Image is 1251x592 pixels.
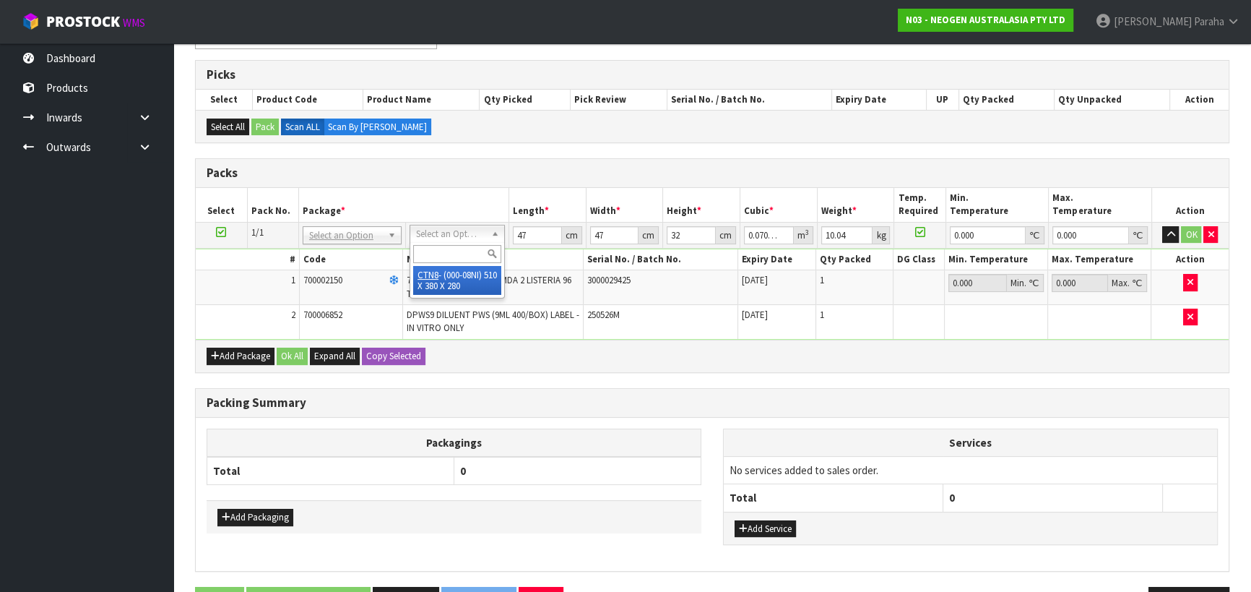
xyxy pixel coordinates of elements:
button: OK [1181,226,1201,244]
div: m [794,226,813,244]
h3: Packing Summary [207,396,1218,410]
div: cm [639,226,659,244]
small: WMS [123,16,145,30]
button: Add Package [207,348,274,365]
th: Select [196,188,247,222]
th: Qty Unpacked [1055,90,1170,110]
span: 250526M [587,309,620,321]
label: Scan By [PERSON_NAME] [324,119,431,136]
th: Min. Temperature [945,249,1048,270]
a: N03 - NEOGEN AUSTRALASIA PTY LTD [898,9,1073,32]
span: [DATE] [742,309,768,321]
span: [DATE] [742,274,768,286]
span: 700002150 [303,274,342,286]
em: CTN8 [417,269,438,281]
button: Ok All [277,348,308,365]
th: Width [586,188,663,222]
th: UP [926,90,958,110]
span: 700006852 [303,309,342,321]
button: Copy Selected [362,348,425,365]
span: 1 [820,274,824,286]
span: Select an Option [416,226,477,243]
span: 2 [291,309,295,321]
span: ProStock [46,12,120,31]
li: - (000-08NI) 510 X 380 X 280 [413,266,501,295]
th: Temp. Required [894,188,945,222]
th: Product Name [363,90,480,110]
th: Max. Temperature [1048,249,1151,270]
th: Height [663,188,740,222]
th: Pick Review [571,90,667,110]
th: Package [298,188,508,222]
th: Length [508,188,586,222]
th: # [196,249,299,270]
th: Cubic [740,188,818,222]
th: Total [724,484,943,512]
th: Services [724,429,1217,457]
span: 0 [949,491,955,505]
div: cm [716,226,736,244]
div: ℃ [1129,226,1148,244]
span: 7100041178 - MDA2LIS96 MDA 2 LISTERIA 96 TESTS/KIT [407,274,571,299]
th: Code [299,249,402,270]
strong: N03 - NEOGEN AUSTRALASIA PTY LTD [906,14,1065,26]
div: Max. ℃ [1108,274,1147,292]
button: Pack [251,119,279,136]
img: cube-alt.png [22,12,40,30]
th: Max. Temperature [1049,188,1151,222]
h3: Picks [207,68,1218,82]
div: cm [562,226,582,244]
sup: 3 [805,228,809,237]
th: Product Code [252,90,363,110]
div: kg [873,226,890,244]
th: Min. Temperature [945,188,1048,222]
span: DPWS9 DILUENT PWS (9ML 400/BOX) LABEL - IN VITRO ONLY [407,309,579,334]
th: Action [1151,188,1229,222]
span: [PERSON_NAME] [1114,14,1192,28]
span: 1 [291,274,295,286]
span: 3000029425 [587,274,631,286]
span: 1/1 [251,226,264,239]
th: Serial No. / Batch No. [667,90,832,110]
span: 0 [460,464,466,478]
th: Expiry Date [831,90,926,110]
span: Paraha [1194,14,1224,28]
th: DG Class [893,249,945,270]
input: Max [1052,274,1108,292]
button: Add Service [735,520,796,538]
div: Min. ℃ [1007,274,1044,292]
th: Name [402,249,583,270]
th: Serial No. / Batch No. [583,249,738,270]
th: Qty Packed [958,90,1054,110]
th: Action [1151,249,1229,270]
input: Min [948,274,1007,292]
button: Select All [207,119,249,136]
th: Expiry Date [738,249,815,270]
button: Expand All [310,348,360,365]
button: Add Packaging [217,509,293,526]
span: Select an Option [309,227,373,244]
div: ℃ [1026,226,1044,244]
th: Action [1169,90,1229,110]
th: Packagings [207,429,701,457]
th: Qty Picked [480,90,571,110]
th: Total [207,457,454,485]
th: Select [196,90,252,110]
span: Expand All [314,350,355,362]
td: No services added to sales order. [724,457,1217,484]
span: 1 [820,309,824,321]
label: Scan ALL [281,119,324,136]
th: Weight [817,188,894,222]
th: Pack No. [247,188,298,222]
i: Frozen Goods [389,276,399,286]
h3: Packs [207,166,1218,180]
th: Qty Packed [815,249,893,270]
